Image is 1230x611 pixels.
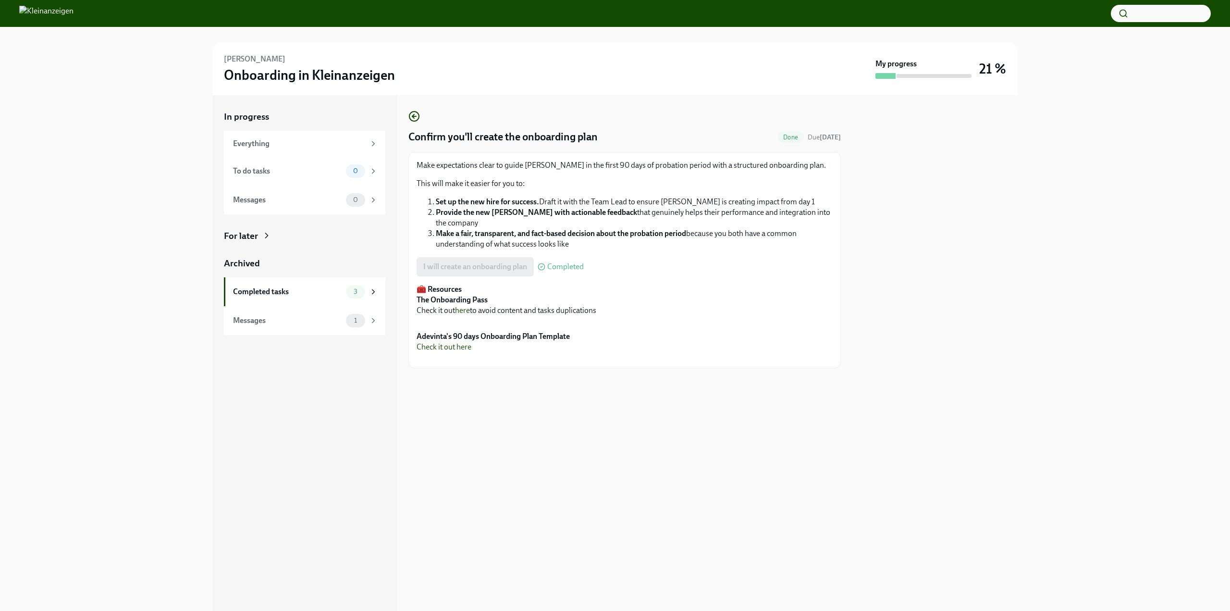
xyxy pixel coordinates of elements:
[436,229,686,238] strong: Make a fair, transparent, and fact-based decision about the probation period
[19,6,74,21] img: Kleinanzeigen
[417,332,570,341] strong: Adevinta's 90 days Onboarding Plan Template
[224,157,385,186] a: To do tasks0
[233,287,342,297] div: Completed tasks
[224,66,395,84] h3: Onboarding in Kleinanzeigen
[224,277,385,306] a: Completed tasks3
[417,295,488,304] strong: The Onboarding Pass
[436,207,833,228] li: that genuinely helps their performance and integration into the company
[417,160,833,171] p: Make expectations clear to guide [PERSON_NAME] in the first 90 days of probation period with a st...
[436,228,833,249] li: because you both have a common understanding of what success looks like
[820,133,841,141] strong: [DATE]
[455,306,470,315] a: here
[808,133,841,142] span: August 25th, 2025 09:00
[224,186,385,214] a: Messages0
[417,285,462,294] strong: 🧰 Resources
[547,263,584,271] span: Completed
[233,166,342,176] div: To do tasks
[224,306,385,335] a: Messages1
[408,130,598,144] h4: Confirm you'll create the onboarding plan
[224,54,285,64] h6: [PERSON_NAME]
[417,342,471,351] a: Check it out here
[224,230,258,242] div: For later
[875,59,917,69] strong: My progress
[347,196,364,203] span: 0
[233,195,342,205] div: Messages
[224,257,385,270] a: Archived
[233,315,342,326] div: Messages
[224,111,385,123] a: In progress
[348,288,363,295] span: 3
[436,197,539,206] strong: Set up the new hire for success.
[436,208,637,217] strong: Provide the new [PERSON_NAME] with actionable feedback
[808,133,841,141] span: Due
[224,131,385,157] a: Everything
[233,138,365,149] div: Everything
[417,284,833,316] p: Check it out to avoid content and tasks duplications
[348,317,363,324] span: 1
[777,134,804,141] span: Done
[347,167,364,175] span: 0
[979,60,1006,77] h3: 21 %
[436,197,833,207] li: Draft it with the Team Lead to ensure [PERSON_NAME] is creating impact from day 1
[417,178,833,189] p: This will make it easier for you to:
[224,230,385,242] a: For later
